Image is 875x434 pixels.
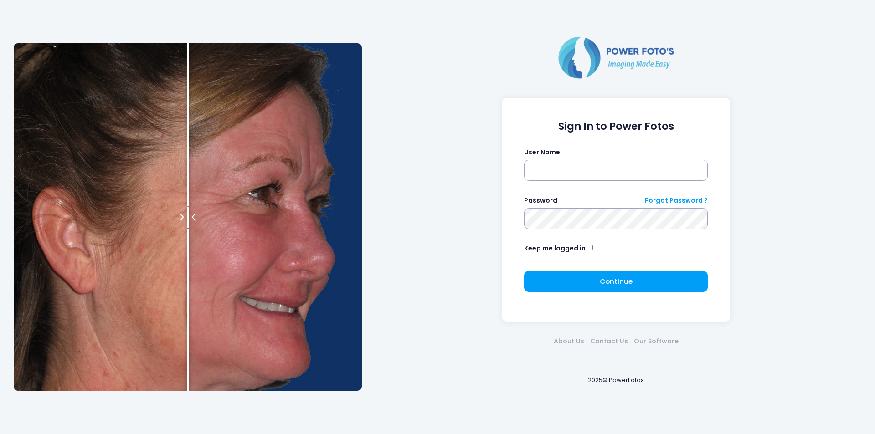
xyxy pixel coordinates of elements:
[600,276,633,286] span: Continue
[524,148,560,157] label: User Name
[524,271,708,292] button: Continue
[587,337,631,346] a: Contact Us
[371,361,861,399] div: 2025© PowerFotos
[524,196,557,205] label: Password
[524,244,586,253] label: Keep me logged in
[524,120,708,133] h1: Sign In to Power Fotos
[645,196,708,205] a: Forgot Password ?
[631,337,681,346] a: Our Software
[551,337,587,346] a: About Us
[555,35,678,80] img: Logo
